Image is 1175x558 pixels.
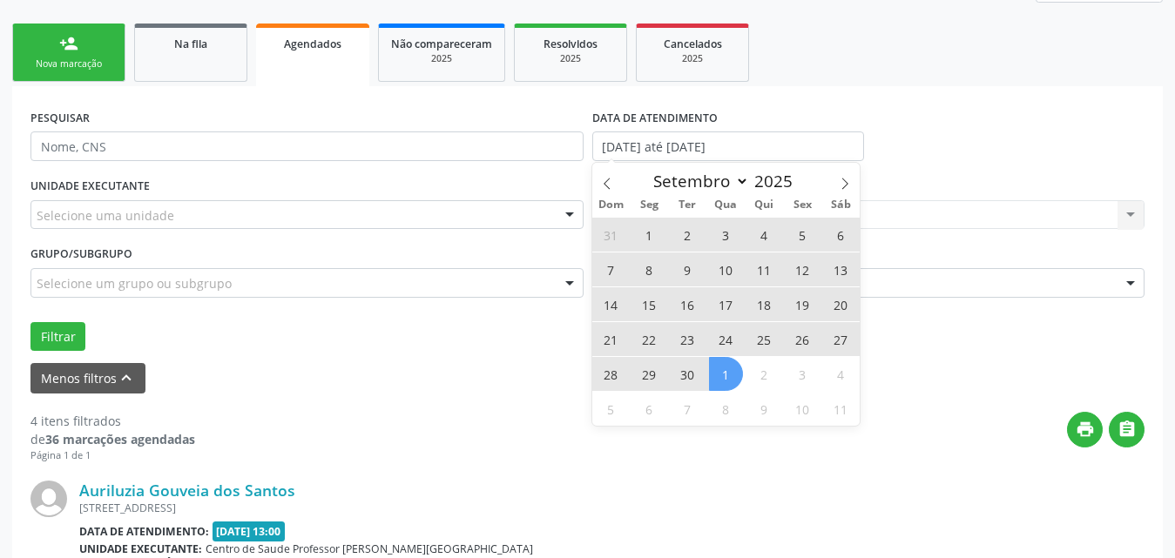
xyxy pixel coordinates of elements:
span: Setembro 29, 2025 [632,357,666,391]
div: Nova marcação [25,57,112,71]
b: Data de atendimento: [79,524,209,539]
div: [STREET_ADDRESS] [79,501,883,515]
span: Outubro 11, 2025 [824,392,858,426]
span: Seg [630,199,668,211]
span: Setembro 8, 2025 [632,252,666,286]
div: de [30,430,195,448]
span: Outubro 9, 2025 [747,392,781,426]
span: Setembro 15, 2025 [632,287,666,321]
span: Selecione uma unidade [37,206,174,225]
span: Outubro 1, 2025 [709,357,743,391]
span: Qui [745,199,783,211]
button: Filtrar [30,322,85,352]
span: Outubro 10, 2025 [786,392,820,426]
span: Outubro 7, 2025 [671,392,705,426]
span: Setembro 1, 2025 [632,218,666,252]
span: Outubro 5, 2025 [594,392,628,426]
span: Setembro 22, 2025 [632,322,666,356]
span: Outubro 6, 2025 [632,392,666,426]
span: Setembro 28, 2025 [594,357,628,391]
span: Setembro 26, 2025 [786,322,820,356]
div: Página 1 de 1 [30,448,195,463]
span: Outubro 4, 2025 [824,357,858,391]
span: Setembro 9, 2025 [671,252,705,286]
span: Setembro 4, 2025 [747,218,781,252]
input: Year [749,170,807,192]
button:  [1109,412,1145,447]
label: UNIDADE EXECUTANTE [30,173,150,200]
span: Sex [783,199,821,211]
div: person_add [59,34,78,53]
span: Setembro 7, 2025 [594,252,628,286]
span: Outubro 3, 2025 [786,357,820,391]
span: Centro de Saude Professor [PERSON_NAME][GEOGRAPHIC_DATA] [206,541,533,556]
span: Setembro 21, 2025 [594,322,628,356]
a: Auriluzia Gouveia dos Santos [79,481,295,500]
span: Agosto 31, 2025 [594,218,628,252]
span: Qua [706,199,745,211]
span: Setembro 24, 2025 [709,322,743,356]
span: Setembro 30, 2025 [671,357,705,391]
span: Na fila [174,37,207,51]
div: 2025 [527,52,614,65]
span: Dom [592,199,631,211]
span: Setembro 5, 2025 [786,218,820,252]
span: Setembro 23, 2025 [671,322,705,356]
button: print [1067,412,1103,447]
button: Menos filtroskeyboard_arrow_up [30,363,145,393]
span: Setembro 12, 2025 [786,252,820,286]
span: Cancelados [664,37,722,51]
div: 2025 [649,52,736,65]
span: Ter [668,199,706,211]
span: Setembro 16, 2025 [671,287,705,321]
span: Setembro 27, 2025 [824,322,858,356]
i: print [1076,420,1095,439]
div: 2025 [391,52,492,65]
span: Outubro 8, 2025 [709,392,743,426]
img: img [30,481,67,517]
span: Resolvidos [544,37,598,51]
label: PESQUISAR [30,104,90,131]
span: Setembro 10, 2025 [709,252,743,286]
span: Não compareceram [391,37,492,51]
label: Grupo/Subgrupo [30,241,132,268]
span: Setembro 18, 2025 [747,287,781,321]
span: [DATE] 13:00 [213,521,286,541]
span: Sáb [821,199,860,211]
span: Selecione um grupo ou subgrupo [37,274,232,292]
span: Setembro 13, 2025 [824,252,858,286]
span: Setembro 6, 2025 [824,218,858,252]
b: Unidade executante: [79,541,202,556]
i: keyboard_arrow_up [117,368,136,387]
input: Nome, CNS [30,131,584,161]
span: Setembro 3, 2025 [709,218,743,252]
span: Setembro 14, 2025 [594,287,628,321]
div: 4 itens filtrados [30,412,195,430]
span: Outubro 2, 2025 [747,357,781,391]
span: Setembro 11, 2025 [747,252,781,286]
span: Setembro 17, 2025 [709,287,743,321]
select: Month [645,169,750,193]
span: Agendados [284,37,341,51]
span: Setembro 20, 2025 [824,287,858,321]
strong: 36 marcações agendadas [45,431,195,447]
span: Setembro 19, 2025 [786,287,820,321]
input: Selecione um intervalo [592,131,864,161]
label: DATA DE ATENDIMENTO [592,104,718,131]
i:  [1118,420,1137,439]
span: Setembro 25, 2025 [747,322,781,356]
span: Setembro 2, 2025 [671,218,705,252]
